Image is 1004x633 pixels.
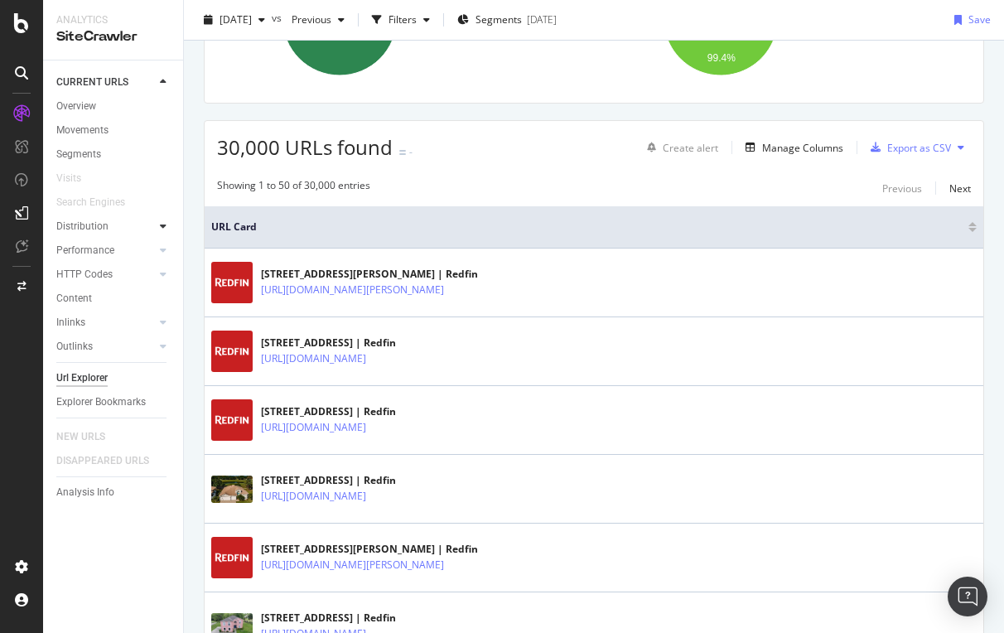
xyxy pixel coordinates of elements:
[261,350,366,367] a: [URL][DOMAIN_NAME]
[197,7,272,33] button: [DATE]
[261,557,444,573] a: [URL][DOMAIN_NAME][PERSON_NAME]
[56,394,171,411] a: Explorer Bookmarks
[968,12,991,27] div: Save
[272,11,285,25] span: vs
[663,141,718,155] div: Create alert
[261,336,402,350] div: [STREET_ADDRESS] | Redfin
[56,13,170,27] div: Analytics
[56,452,166,470] a: DISAPPEARED URLS
[211,331,253,372] img: main image
[56,146,171,163] a: Segments
[949,181,971,196] div: Next
[56,146,101,163] div: Segments
[707,52,736,64] text: 99.4%
[217,133,393,161] span: 30,000 URLs found
[56,266,113,283] div: HTTP Codes
[261,267,480,282] div: [STREET_ADDRESS][PERSON_NAME] | Redfin
[864,134,951,161] button: Export as CSV
[217,178,370,198] div: Showing 1 to 50 of 30,000 entries
[56,98,96,115] div: Overview
[56,338,155,355] a: Outlinks
[56,194,125,211] div: Search Engines
[56,290,92,307] div: Content
[56,314,155,331] a: Inlinks
[261,404,402,419] div: [STREET_ADDRESS] | Redfin
[56,428,105,446] div: NEW URLS
[887,141,951,155] div: Export as CSV
[949,178,971,198] button: Next
[56,170,81,187] div: Visits
[211,476,253,503] img: main image
[56,98,171,115] a: Overview
[451,7,563,33] button: Segments[DATE]
[399,150,406,155] img: Equal
[261,282,444,298] a: [URL][DOMAIN_NAME][PERSON_NAME]
[56,122,171,139] a: Movements
[261,542,480,557] div: [STREET_ADDRESS][PERSON_NAME] | Redfin
[640,134,718,161] button: Create alert
[762,141,843,155] div: Manage Columns
[261,419,366,436] a: [URL][DOMAIN_NAME]
[285,7,351,33] button: Previous
[261,473,402,488] div: [STREET_ADDRESS] | Redfin
[56,122,109,139] div: Movements
[220,12,252,27] span: 2025 Sep. 22nd
[948,577,987,616] div: Open Intercom Messenger
[56,170,98,187] a: Visits
[56,27,170,46] div: SiteCrawler
[56,242,155,259] a: Performance
[56,290,171,307] a: Content
[211,399,253,441] img: main image
[261,488,366,505] a: [URL][DOMAIN_NAME]
[948,7,991,33] button: Save
[56,242,114,259] div: Performance
[56,74,128,91] div: CURRENT URLS
[882,181,922,196] div: Previous
[365,7,437,33] button: Filters
[56,266,155,283] a: HTTP Codes
[261,611,402,626] div: [STREET_ADDRESS] | Redfin
[56,428,122,446] a: NEW URLS
[56,218,155,235] a: Distribution
[211,220,964,234] span: URL Card
[56,370,171,387] a: Url Explorer
[389,12,417,27] div: Filters
[211,262,253,303] img: main image
[739,138,843,157] button: Manage Columns
[56,370,108,387] div: Url Explorer
[56,314,85,331] div: Inlinks
[56,484,171,501] a: Analysis Info
[475,12,522,27] span: Segments
[56,484,114,501] div: Analysis Info
[56,338,93,355] div: Outlinks
[285,12,331,27] span: Previous
[527,12,557,27] div: [DATE]
[211,537,253,578] img: main image
[56,394,146,411] div: Explorer Bookmarks
[56,452,149,470] div: DISAPPEARED URLS
[56,194,142,211] a: Search Engines
[56,74,155,91] a: CURRENT URLS
[882,178,922,198] button: Previous
[409,145,413,159] div: -
[56,218,109,235] div: Distribution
